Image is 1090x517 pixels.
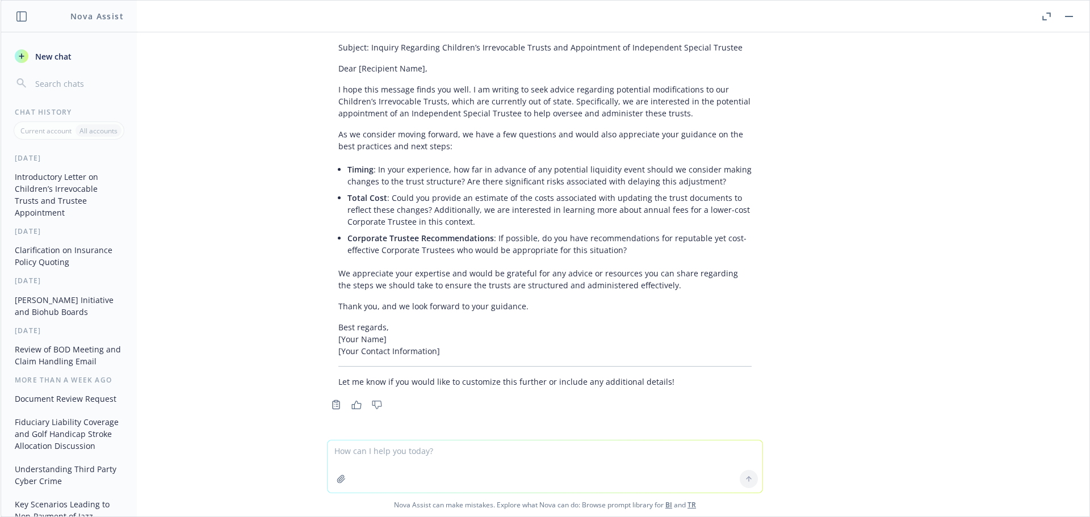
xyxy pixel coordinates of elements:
span: Nova Assist can make mistakes. Explore what Nova can do: Browse prompt library for and [5,493,1085,516]
a: TR [687,500,696,510]
button: Clarification on Insurance Policy Quoting [10,241,128,271]
button: Introductory Letter on Children’s Irrevocable Trusts and Trustee Appointment [10,167,128,222]
div: More than a week ago [1,375,137,385]
div: [DATE] [1,226,137,236]
span: Corporate Trustee Recommendations [347,233,494,243]
button: Review of BOD Meeting and Claim Handling Email [10,340,128,371]
p: : In your experience, how far in advance of any potential liquidity event should we consider maki... [347,163,752,187]
span: Total Cost [347,192,387,203]
h1: Nova Assist [70,10,124,22]
p: All accounts [79,126,118,136]
span: Timing [347,164,374,175]
p: I hope this message finds you well. I am writing to seek advice regarding potential modifications... [338,83,752,119]
p: Subject: Inquiry Regarding Children’s Irrevocable Trusts and Appointment of Independent Special T... [338,41,752,53]
button: [PERSON_NAME] Initiative and Biohub Boards [10,291,128,321]
button: Fiduciary Liability Coverage and Golf Handicap Stroke Allocation Discussion [10,413,128,455]
div: [DATE] [1,153,137,163]
p: Current account [20,126,72,136]
p: Let me know if you would like to customize this further or include any additional details! [338,376,752,388]
svg: Copy to clipboard [331,400,341,410]
a: BI [665,500,672,510]
button: Document Review Request [10,389,128,408]
p: We appreciate your expertise and would be grateful for any advice or resources you can share rega... [338,267,752,291]
p: Dear [Recipient Name], [338,62,752,74]
button: New chat [10,46,128,66]
p: Best regards, [Your Name] [Your Contact Information] [338,321,752,357]
button: Understanding Third Party Cyber Crime [10,460,128,490]
input: Search chats [33,75,123,91]
p: : If possible, do you have recommendations for reputable yet cost-effective Corporate Trustees wh... [347,232,752,256]
p: Thank you, and we look forward to your guidance. [338,300,752,312]
p: As we consider moving forward, we have a few questions and would also appreciate your guidance on... [338,128,752,152]
div: Chat History [1,107,137,117]
button: Thumbs down [368,397,386,413]
p: : Could you provide an estimate of the costs associated with updating the trust documents to refl... [347,192,752,228]
span: New chat [33,51,72,62]
div: [DATE] [1,326,137,335]
div: [DATE] [1,276,137,285]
